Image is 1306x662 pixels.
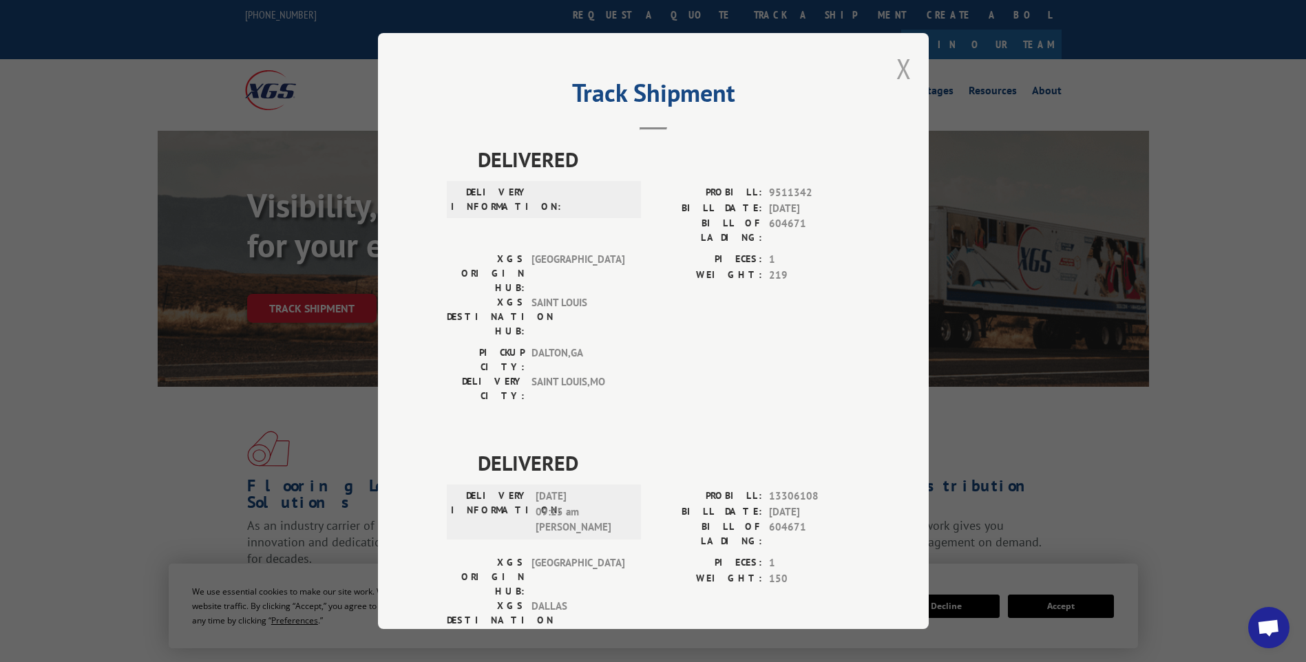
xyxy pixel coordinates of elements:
span: 150 [769,571,860,587]
label: PROBILL: [653,185,762,201]
span: 13306108 [769,489,860,504]
label: BILL OF LADING: [653,216,762,245]
span: DALLAS [531,599,624,642]
span: SAINT LOUIS [531,295,624,339]
span: [DATE] 09:25 am [PERSON_NAME] [536,489,629,535]
span: 1 [769,555,860,571]
label: WEIGHT: [653,268,762,284]
label: XGS DESTINATION HUB: [447,599,525,642]
span: [GEOGRAPHIC_DATA] [531,252,624,295]
label: DELIVERY CITY: [447,374,525,403]
button: Close modal [896,50,912,87]
label: DELIVERY INFORMATION: [451,185,529,214]
span: DALTON , GA [531,345,624,374]
span: 604671 [769,216,860,245]
div: Open chat [1248,607,1289,648]
span: SAINT LOUIS , MO [531,374,624,403]
label: DELIVERY INFORMATION: [451,489,529,535]
label: BILL DATE: [653,201,762,217]
span: DELIVERED [478,447,860,478]
span: 219 [769,268,860,284]
span: 1 [769,252,860,268]
label: PIECES: [653,555,762,571]
span: 604671 [769,520,860,548]
h2: Track Shipment [447,83,860,109]
label: WEIGHT: [653,571,762,587]
label: PIECES: [653,252,762,268]
span: [GEOGRAPHIC_DATA] [531,555,624,599]
label: PICKUP CITY: [447,345,525,374]
label: BILL DATE: [653,504,762,520]
span: 9511342 [769,185,860,201]
label: XGS DESTINATION HUB: [447,295,525,339]
label: BILL OF LADING: [653,520,762,548]
label: PROBILL: [653,489,762,504]
span: [DATE] [769,504,860,520]
span: DELIVERED [478,144,860,175]
span: [DATE] [769,201,860,217]
label: XGS ORIGIN HUB: [447,555,525,599]
label: XGS ORIGIN HUB: [447,252,525,295]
